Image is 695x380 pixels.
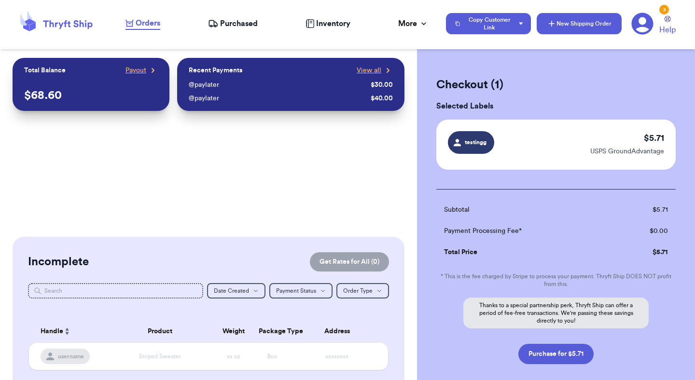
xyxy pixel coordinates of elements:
[463,298,649,328] p: Thanks to a special partnership perk, Thryft Ship can offer a period of fee-free transactions. We...
[436,220,612,242] td: Payment Processing Fee*
[659,16,676,36] a: Help
[590,147,664,156] p: USPS GroundAdvantage
[214,288,249,294] span: Date Created
[325,353,348,359] span: xxxxxxxx
[227,353,240,359] span: xx oz
[357,66,381,75] span: View all
[518,344,594,364] button: Purchase for $5.71
[58,353,84,360] span: username
[612,242,676,263] td: $ 5.71
[537,13,622,34] button: New Shipping Order
[612,220,676,242] td: $ 0.00
[28,283,203,299] input: Search
[316,18,350,29] span: Inventory
[436,272,676,288] p: * This is the fee charged by Stripe to process your payment. Thryft Ship DOES NOT profit from this.
[436,242,612,263] td: Total Price
[371,80,393,90] div: $ 30.00
[220,18,258,29] span: Purchased
[306,18,350,29] a: Inventory
[136,17,160,29] span: Orders
[436,199,612,220] td: Subtotal
[267,353,277,359] span: Box
[436,77,676,93] h2: Checkout ( 1 )
[631,13,653,35] a: 3
[214,320,253,343] th: Weight
[659,24,676,36] span: Help
[336,283,389,299] button: Order Type
[292,320,388,343] th: Address
[269,283,333,299] button: Payment Status
[644,131,664,145] p: $ 5.71
[343,288,373,294] span: Order Type
[125,66,158,75] a: Payout
[139,353,181,359] span: Striped Sweater
[398,18,429,29] div: More
[208,18,258,29] a: Purchased
[24,88,158,103] p: $ 68.60
[612,199,676,220] td: $ 5.71
[276,288,316,294] span: Payment Status
[106,320,214,343] th: Product
[13,122,404,225] iframe: stripe-connect-ui-layer-stripe-connect-notification-banner
[41,326,63,337] span: Handle
[24,66,66,75] p: Total Balance
[125,66,146,75] span: Payout
[436,100,676,112] h3: Selected Labels
[357,66,393,75] a: View all
[189,66,242,75] p: Recent Payments
[371,94,393,103] div: $ 40.00
[253,320,292,343] th: Package Type
[125,17,160,30] a: Orders
[463,138,488,147] span: testingg
[207,283,265,299] button: Date Created
[310,252,389,271] button: Get Rates for All (0)
[189,94,367,103] div: @ paylater
[63,326,71,337] button: Sort ascending
[28,254,89,270] h2: Incomplete
[659,5,669,14] div: 3
[446,13,531,34] button: Copy Customer Link
[189,80,367,90] div: @ paylater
